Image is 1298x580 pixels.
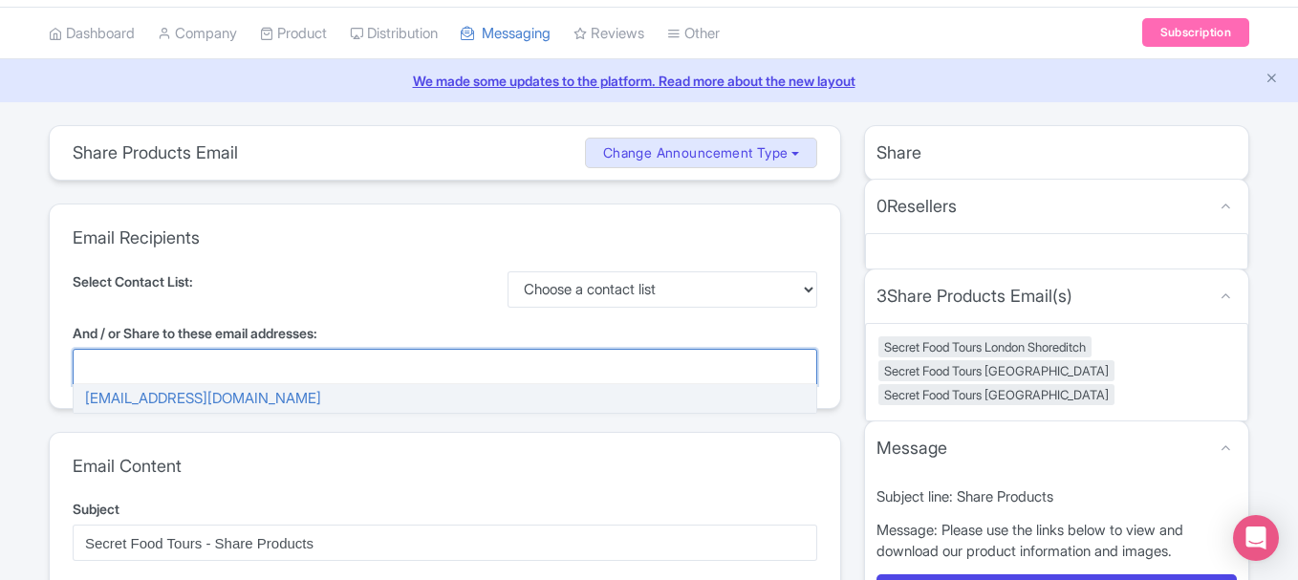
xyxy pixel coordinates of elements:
[876,438,947,459] h3: Message
[11,71,1287,91] a: We made some updates to the platform. Read more about the new layout
[158,8,237,60] a: Company
[73,227,817,248] h3: Email Recipients
[73,501,119,517] span: Subject
[260,8,327,60] a: Product
[876,286,1072,307] h3: Share Products Email(s)
[1142,18,1249,47] a: Subscription
[957,487,1053,505] span: Share Products
[878,384,1114,405] div: Secret Food Tours [GEOGRAPHIC_DATA]
[876,196,957,217] h3: Resellers
[876,196,887,216] span: 0
[73,271,193,302] label: Select Contact List:
[878,336,1092,357] div: Secret Food Tours London Shoreditch
[878,360,1114,381] div: Secret Food Tours [GEOGRAPHIC_DATA]
[461,8,551,60] a: Messaging
[876,521,1183,561] span: Please use the links below to view and download our product information and images.
[667,8,720,60] a: Other
[73,325,317,341] span: And / or Share to these email addresses:
[74,384,816,413] div: [EMAIL_ADDRESS][DOMAIN_NAME]
[73,456,817,477] h3: Email Content
[350,8,438,60] a: Distribution
[73,142,238,163] h3: Share Products Email
[49,8,135,60] a: Dashboard
[1233,515,1279,561] div: Open Intercom Messenger
[1265,69,1279,91] button: Close announcement
[876,286,887,306] span: 3
[876,521,938,539] span: Message:
[585,138,818,169] button: Change Announcement Type
[573,8,644,60] a: Reviews
[876,142,921,163] h3: Share
[876,487,953,505] span: Subject line:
